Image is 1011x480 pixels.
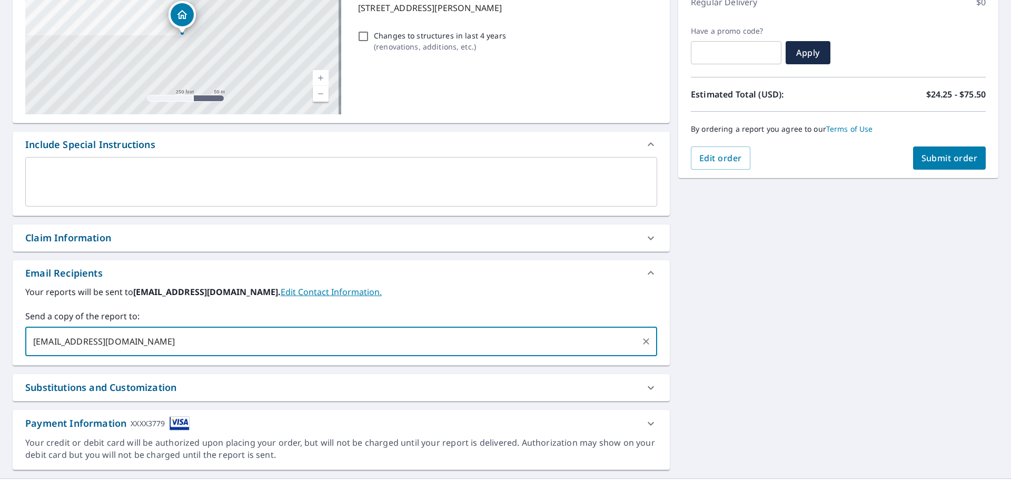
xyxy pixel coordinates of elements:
a: Terms of Use [826,124,873,134]
img: cardImage [170,416,190,430]
div: Payment Information [25,416,190,430]
span: Submit order [921,152,978,164]
a: Current Level 17, Zoom Out [313,86,329,102]
button: Submit order [913,146,986,170]
div: Include Special Instructions [13,132,670,157]
div: Substitutions and Customization [25,380,176,395]
div: Claim Information [13,224,670,251]
div: Email Recipients [25,266,103,280]
div: Your credit or debit card will be authorized upon placing your order, but will not be charged unt... [25,437,657,461]
div: Substitutions and Customization [13,374,670,401]
a: Current Level 17, Zoom In [313,70,329,86]
div: Dropped pin, building 1, Residential property, 5226 Murphy Rd Orchard Park, NY 14127 [168,1,196,34]
span: Apply [794,47,822,58]
div: Include Special Instructions [25,138,155,152]
p: [STREET_ADDRESS][PERSON_NAME] [358,2,653,14]
button: Apply [786,41,830,64]
p: ( renovations, additions, etc. ) [374,41,506,52]
div: Claim Information [25,231,111,245]
label: Send a copy of the report to: [25,310,657,322]
p: By ordering a report you agree to our [691,124,986,134]
p: Estimated Total (USD): [691,88,838,101]
button: Edit order [691,146,750,170]
p: $24.25 - $75.50 [926,88,986,101]
div: Payment InformationXXXX3779cardImage [13,410,670,437]
p: Changes to structures in last 4 years [374,30,506,41]
div: Email Recipients [13,260,670,286]
label: Your reports will be sent to [25,286,657,298]
b: [EMAIL_ADDRESS][DOMAIN_NAME]. [133,286,281,298]
span: Edit order [699,152,742,164]
label: Have a promo code? [691,26,781,36]
a: EditContactInfo [281,286,382,298]
div: XXXX3779 [131,416,165,430]
button: Clear [639,334,653,349]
